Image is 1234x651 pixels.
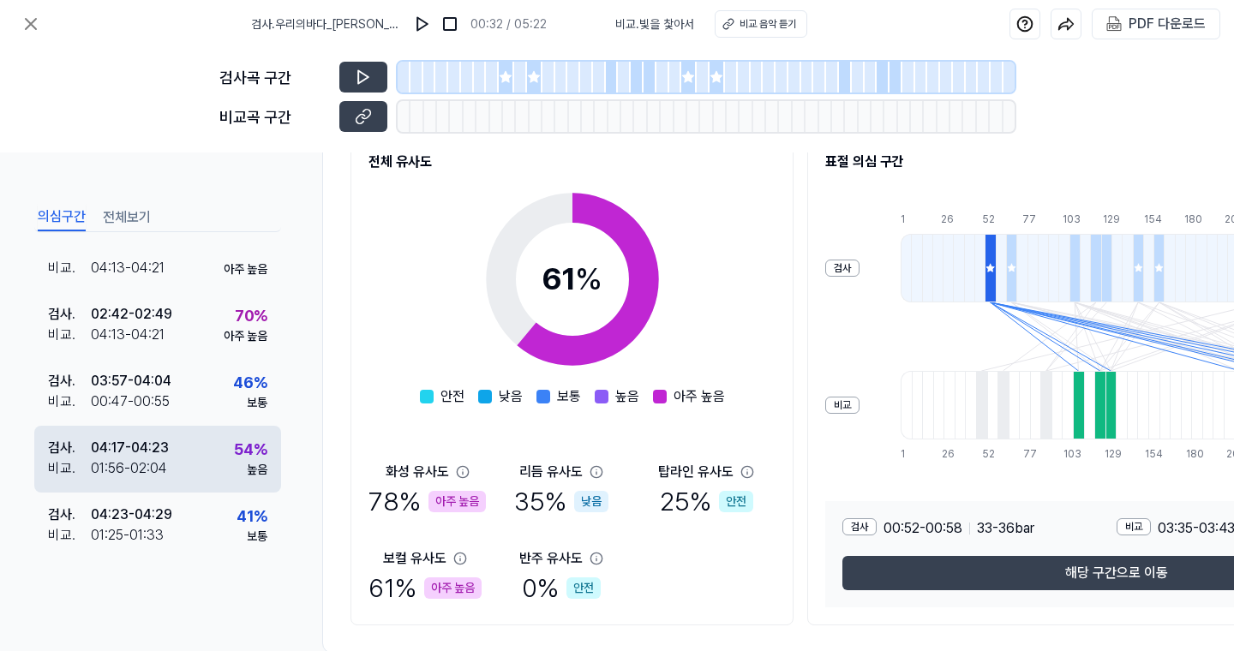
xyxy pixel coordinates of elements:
div: 46 % [233,371,267,394]
div: 비교 음악 듣기 [740,16,796,32]
div: 반주 유사도 [519,548,583,569]
button: 의심구간 [38,204,86,231]
span: 33 - 36 bar [977,518,1034,539]
div: 1 [901,212,911,227]
div: 77 [1023,446,1034,462]
img: stop [441,15,458,33]
h2: 전체 유사도 [368,152,776,172]
div: 탑라인 유사도 [658,462,734,482]
div: 154 [1144,212,1154,227]
div: 25 % [660,482,753,521]
div: 02:42 - 02:49 [91,304,172,325]
div: 00:32 / 05:22 [470,15,547,33]
div: 비교 [1117,518,1151,535]
div: 129 [1105,446,1116,462]
div: 04:13 - 04:21 [91,325,165,345]
div: 검사 [825,260,860,277]
span: % [575,260,602,297]
div: 01:56 - 02:04 [91,458,167,479]
div: PDF 다운로드 [1129,13,1206,35]
div: 비교 . [48,458,91,479]
div: 검사 . [48,371,91,391]
div: 높음 [247,461,267,479]
div: 103 [1063,212,1073,227]
div: 04:17 - 04:23 [91,438,169,458]
div: 03:57 - 04:04 [91,371,171,391]
div: 아주 높음 [224,260,267,278]
span: 높음 [615,386,639,407]
div: 비교곡 구간 [219,105,329,128]
div: 04:23 - 04:29 [91,505,172,525]
div: 26 [941,212,951,227]
div: 리듬 유사도 [519,462,583,482]
div: 검사곡 구간 [219,66,329,89]
div: 78 % [368,482,486,521]
div: 보컬 유사도 [383,548,446,569]
span: 00:52 - 00:58 [884,518,962,539]
button: 전체보기 [103,204,151,231]
div: 35 % [514,482,608,521]
img: help [1016,15,1033,33]
div: 아주 높음 [224,327,267,345]
div: 154 [1145,446,1156,462]
div: 안전 [566,577,601,599]
div: 01:25 - 01:33 [91,525,164,546]
div: 아주 높음 [428,491,486,512]
div: 비교 . [48,391,91,412]
div: 1 [901,446,912,462]
div: 70 % [235,304,267,327]
button: PDF 다운로드 [1103,9,1209,39]
div: 129 [1103,212,1113,227]
span: 낮음 [499,386,523,407]
div: 비교 . [48,325,91,345]
div: 화성 유사도 [386,462,449,482]
span: 안전 [440,386,464,407]
div: 비교 . [48,525,91,546]
span: 아주 높음 [674,386,725,407]
div: 61 % [368,569,482,607]
div: 52 [982,446,993,462]
div: 41 % [237,505,267,528]
div: 검사 . [48,438,91,458]
div: 비교 [825,397,860,414]
div: 103 [1063,446,1075,462]
div: 안전 [719,491,753,512]
div: 180 [1186,446,1197,462]
span: 검사 . 우리의바다_[PERSON_NAME] [251,15,402,33]
div: 04:13 - 04:21 [91,258,165,278]
div: 61 [542,256,602,302]
img: play [414,15,431,33]
div: 검사 [842,518,877,535]
div: 180 [1184,212,1195,227]
span: 보통 [557,386,581,407]
div: 77 [1022,212,1033,227]
div: 00:47 - 00:55 [91,391,170,412]
div: 검사 . [48,304,91,325]
div: 보통 [247,394,267,412]
div: 낮음 [574,491,608,512]
img: share [1057,15,1075,33]
div: 보통 [247,528,267,546]
div: 52 [982,212,992,227]
div: 비교 . [48,258,91,278]
div: 아주 높음 [424,577,482,599]
div: 26 [942,446,953,462]
div: 54 % [234,438,267,461]
div: 0 % [522,569,601,607]
span: 비교 . 빛을 찿아서 [615,15,694,33]
img: PDF Download [1106,16,1122,32]
div: 검사 . [48,505,91,525]
button: 비교 음악 듣기 [715,10,807,38]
